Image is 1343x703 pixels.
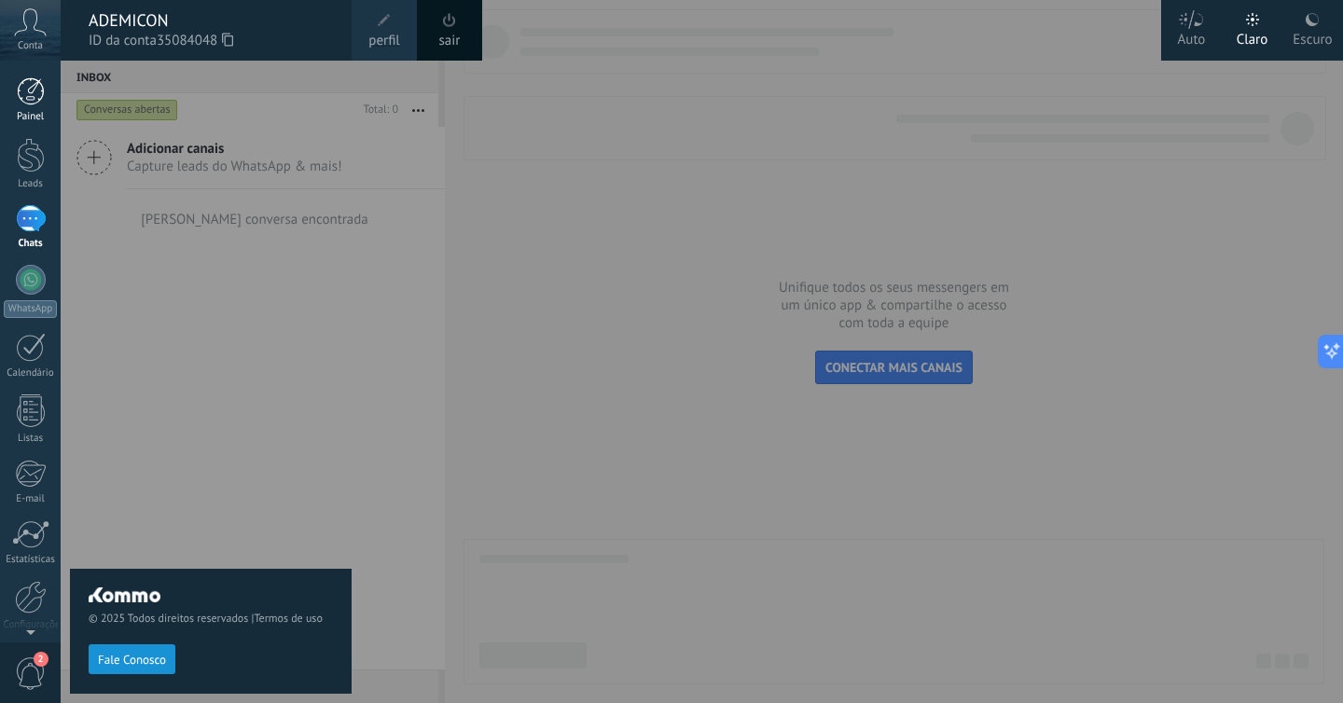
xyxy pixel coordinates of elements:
[18,40,43,52] span: Conta
[89,31,333,51] span: ID da conta
[4,300,57,318] div: WhatsApp
[89,652,175,666] a: Fale Conosco
[4,493,58,505] div: E-mail
[4,178,58,190] div: Leads
[368,31,399,51] span: perfil
[1237,12,1268,61] div: Claro
[4,367,58,379] div: Calendário
[157,31,233,51] span: 35084048
[1178,12,1206,61] div: Auto
[4,433,58,445] div: Listas
[89,644,175,674] button: Fale Conosco
[4,554,58,566] div: Estatísticas
[89,612,333,626] span: © 2025 Todos direitos reservados |
[4,238,58,250] div: Chats
[254,612,322,626] a: Termos de uso
[439,31,461,51] a: sair
[89,10,333,31] div: ADEMICON
[98,654,166,667] span: Fale Conosco
[1293,12,1332,61] div: Escuro
[34,652,48,667] span: 2
[4,111,58,123] div: Painel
